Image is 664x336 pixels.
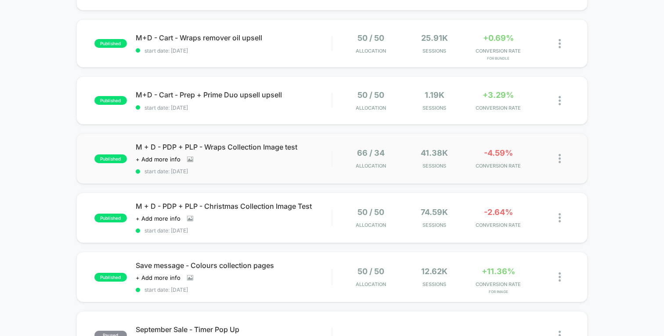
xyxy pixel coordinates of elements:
img: close [559,96,561,105]
span: M + D - PDP + PLP - Wraps Collection Image test [136,143,332,151]
span: for Bundle [469,56,528,61]
span: CONVERSION RATE [469,163,528,169]
span: M+D - Cart - Wraps remover oil upsell [136,33,332,42]
img: close [559,272,561,282]
span: 50 / 50 [357,90,384,100]
span: Allocation [356,105,386,111]
span: M+D - Cart - Prep + Prime Duo upsell upsell [136,90,332,99]
span: CONVERSION RATE [469,222,528,228]
span: 50 / 50 [357,33,384,43]
span: Allocation [356,222,386,228]
span: -2.64% [484,207,513,217]
img: close [559,39,561,48]
span: start date: [DATE] [136,104,332,111]
span: start date: [DATE] [136,168,332,175]
span: published [94,154,127,163]
span: published [94,96,127,105]
span: Sessions [405,222,464,228]
img: close [559,154,561,163]
span: CONVERSION RATE [469,48,528,54]
span: Allocation [356,281,386,287]
span: +0.69% [483,33,514,43]
span: 50 / 50 [357,267,384,276]
span: 25.91k [421,33,448,43]
span: start date: [DATE] [136,286,332,293]
span: Allocation [356,163,386,169]
span: CONVERSION RATE [469,281,528,287]
span: CONVERSION RATE [469,105,528,111]
span: for Image [469,290,528,294]
span: +3.29% [483,90,514,100]
span: Allocation [356,48,386,54]
span: 1.19k [425,90,444,100]
span: 41.38k [421,148,448,157]
span: 74.59k [421,207,448,217]
span: September Sale - Timer Pop Up [136,325,332,334]
span: Sessions [405,105,464,111]
span: + Add more info [136,215,180,222]
span: published [94,273,127,282]
span: start date: [DATE] [136,47,332,54]
span: M + D - PDP + PLP - Christmas Collection Image Test [136,202,332,211]
span: published [94,39,127,48]
img: close [559,213,561,222]
span: Save message - Colours collection pages [136,261,332,270]
span: + Add more info [136,156,180,163]
span: Sessions [405,281,464,287]
span: +11.36% [482,267,515,276]
span: start date: [DATE] [136,227,332,234]
span: 50 / 50 [357,207,384,217]
span: 12.62k [421,267,447,276]
span: 66 / 34 [357,148,385,157]
span: + Add more info [136,274,180,281]
span: Sessions [405,48,464,54]
span: Sessions [405,163,464,169]
span: -4.59% [484,148,513,157]
span: published [94,214,127,222]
